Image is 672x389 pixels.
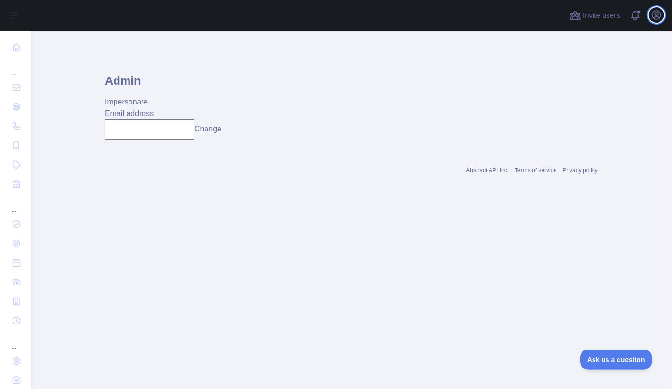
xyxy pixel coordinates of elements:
div: ... [8,194,23,214]
button: Invite users [568,8,622,23]
div: ... [8,58,23,77]
h1: Admin [105,73,598,96]
span: Invite users [583,10,620,21]
div: ... [8,331,23,350]
label: Email address [105,109,154,117]
a: Privacy policy [563,167,598,174]
div: Impersonate [105,96,598,108]
button: Change [194,123,221,135]
a: Terms of service [515,167,556,174]
iframe: Toggle Customer Support [580,350,653,370]
a: Abstract API Inc. [466,167,509,174]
